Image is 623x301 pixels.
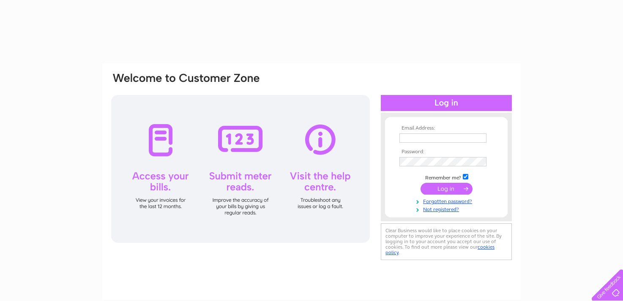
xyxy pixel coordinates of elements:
a: Forgotten password? [399,197,495,205]
a: cookies policy [385,244,495,255]
th: Email Address: [397,125,495,131]
input: Submit [421,183,473,195]
div: Clear Business would like to place cookies on your computer to improve your experience of the sit... [381,223,512,260]
th: Password: [397,149,495,155]
a: Not registered? [399,205,495,213]
td: Remember me? [397,173,495,181]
